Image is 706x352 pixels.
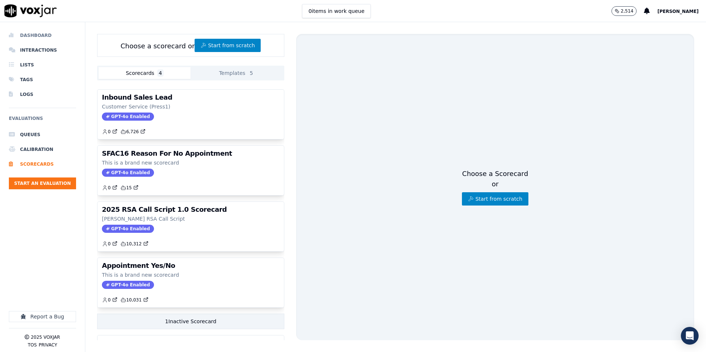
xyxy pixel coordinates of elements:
[462,192,528,206] button: Start from scratch
[102,185,117,191] a: 0
[102,150,280,157] h3: SFAC16 Reason For No Appointment
[681,327,699,345] div: Open Intercom Messenger
[102,169,154,177] span: GPT-4o Enabled
[102,129,117,135] a: 0
[621,8,633,14] p: 2,514
[657,9,699,14] span: [PERSON_NAME]
[31,334,60,340] p: 2025 Voxjar
[4,4,57,17] img: voxjar logo
[102,103,280,110] p: Customer Service (Press1)
[102,185,120,191] button: 0
[120,185,138,191] a: 15
[157,69,164,77] span: 4
[102,129,120,135] button: 0
[102,262,280,269] h3: Appointment Yes/No
[28,342,37,348] button: TOS
[195,39,261,52] button: Start from scratch
[102,159,280,166] p: This is a brand new scorecard
[102,297,117,303] a: 0
[9,311,76,322] button: Report a Bug
[9,177,76,189] button: Start an Evaluation
[120,297,148,303] a: 10,031
[611,6,637,16] button: 2,514
[9,114,76,127] h6: Evaluations
[102,241,120,247] button: 0
[97,34,284,57] div: Choose a scorecard or
[102,281,154,289] span: GPT-4o Enabled
[9,157,76,172] a: Scorecards
[120,129,145,135] a: 6,726
[102,94,280,101] h3: Inbound Sales Lead
[9,28,76,43] a: Dashboard
[102,113,154,121] span: GPT-4o Enabled
[102,340,280,346] h3: Appointment Conversion
[9,72,76,87] a: Tags
[102,215,280,222] p: [PERSON_NAME] RSA Call Script
[9,142,76,157] a: Calibration
[611,6,644,16] button: 2,514
[248,69,254,77] span: 5
[302,4,371,18] button: 0items in work queue
[191,67,283,79] button: Templates
[165,318,216,324] label: 1 Inactive Scorecard
[99,67,191,79] button: Scorecards
[462,169,528,206] div: Choose a Scorecard or
[9,43,76,58] a: Interactions
[120,241,148,247] a: 10,312
[102,241,117,247] a: 0
[9,87,76,102] a: Logs
[9,127,76,142] a: Queues
[102,271,280,279] p: This is a brand new scorecard
[102,297,120,303] button: 0
[39,342,57,348] button: Privacy
[102,206,280,213] h3: 2025 RSA Call Script 1.0 Scorecard
[657,7,706,15] button: [PERSON_NAME]
[9,58,76,72] a: Lists
[102,225,154,233] span: GPT-4o Enabled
